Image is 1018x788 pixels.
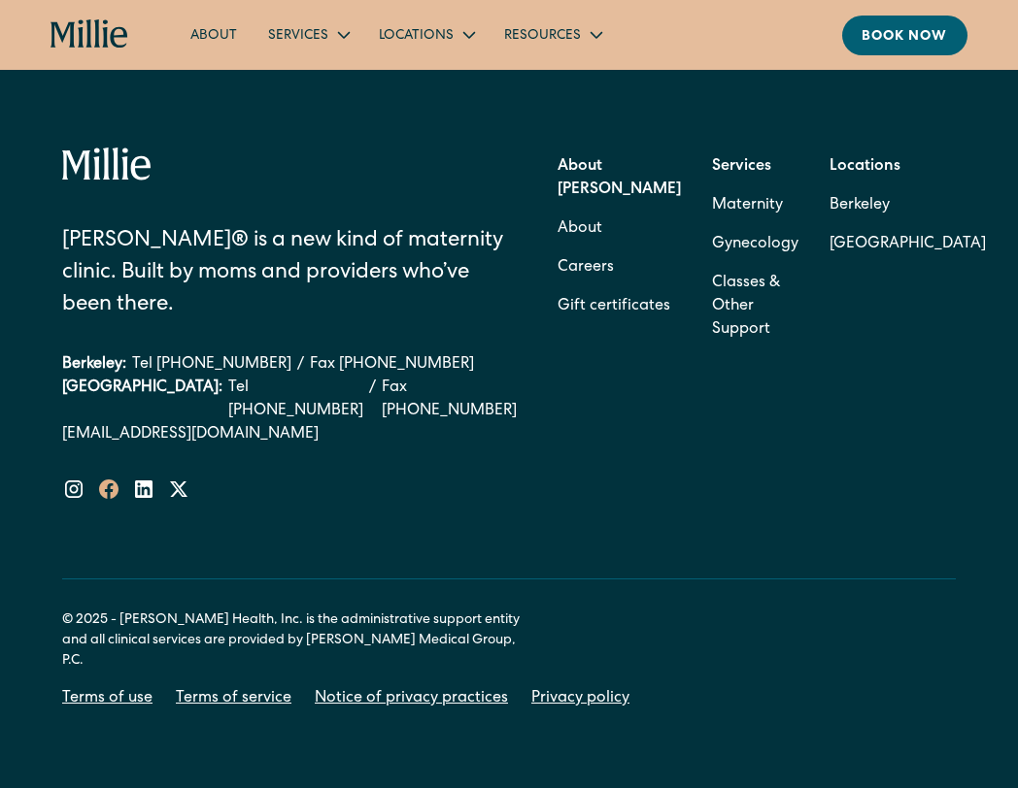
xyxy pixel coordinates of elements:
[253,18,363,50] div: Services
[297,353,304,377] div: /
[176,687,291,710] a: Terms of service
[369,377,376,423] div: /
[558,210,602,248] a: About
[504,26,581,47] div: Resources
[830,159,900,175] strong: Locations
[558,248,614,287] a: Careers
[830,186,986,225] a: Berkeley
[712,159,771,175] strong: Services
[51,19,128,49] a: home
[489,18,616,50] div: Resources
[531,687,629,710] a: Privacy policy
[62,687,153,710] a: Terms of use
[558,159,681,198] strong: About [PERSON_NAME]
[175,18,253,50] a: About
[310,353,474,377] a: Fax [PHONE_NUMBER]
[382,377,517,423] a: Fax [PHONE_NUMBER]
[363,18,489,50] div: Locations
[712,186,783,225] a: Maternity
[558,287,670,326] a: Gift certificates
[712,225,798,264] a: Gynecology
[62,226,517,322] div: [PERSON_NAME]® is a new kind of maternity clinic. Built by moms and providers who’ve been there.
[862,27,948,48] div: Book now
[379,26,454,47] div: Locations
[62,423,517,446] a: [EMAIL_ADDRESS][DOMAIN_NAME]
[842,16,967,55] a: Book now
[228,377,363,423] a: Tel [PHONE_NUMBER]
[712,264,798,349] a: Classes & Other Support
[830,225,986,264] a: [GEOGRAPHIC_DATA]
[315,687,508,710] a: Notice of privacy practices
[62,377,222,423] div: [GEOGRAPHIC_DATA]:
[132,353,291,377] a: Tel [PHONE_NUMBER]
[268,26,328,47] div: Services
[62,610,528,672] div: © 2025 - [PERSON_NAME] Health, Inc. is the administrative support entity and all clinical service...
[62,353,126,377] div: Berkeley:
